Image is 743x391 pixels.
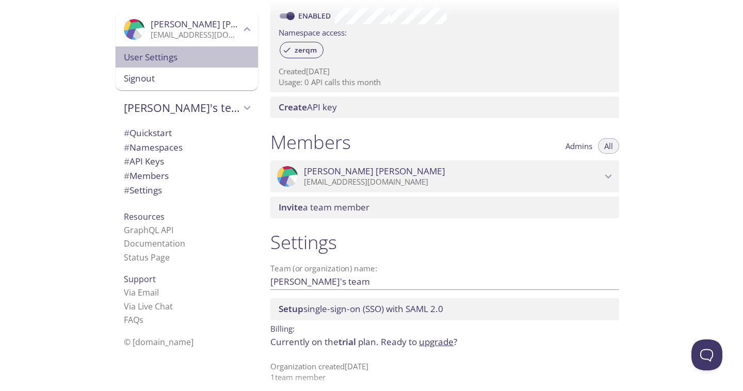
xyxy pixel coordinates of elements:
[124,238,185,249] a: Documentation
[124,141,130,153] span: #
[270,96,619,118] div: Create API Key
[124,184,162,196] span: Settings
[151,30,240,40] p: [EMAIL_ADDRESS][DOMAIN_NAME]
[270,231,619,254] h1: Settings
[270,320,619,335] p: Billing:
[279,24,347,39] label: Namespace access:
[124,101,240,115] span: [PERSON_NAME]'s team
[279,77,611,88] p: Usage: 0 API calls this month
[691,339,722,370] iframe: Help Scout Beacon - Open
[116,94,258,121] div: Victor's team
[279,201,303,213] span: Invite
[124,127,130,139] span: #
[338,336,356,348] span: trial
[124,336,193,348] span: © [DOMAIN_NAME]
[116,12,258,46] div: Victor Moreno
[270,197,619,218] div: Invite a team member
[116,154,258,169] div: API Keys
[124,141,183,153] span: Namespaces
[116,126,258,140] div: Quickstart
[270,335,619,349] p: Currently on the plan.
[270,265,378,272] label: Team (or organization) name:
[270,298,619,320] div: Setup SSO
[116,183,258,198] div: Team Settings
[559,138,599,154] button: Admins
[270,160,619,192] div: Victor Moreno
[279,101,307,113] span: Create
[116,46,258,68] div: User Settings
[124,127,172,139] span: Quickstart
[280,42,324,58] div: zerqm
[139,314,143,325] span: s
[124,301,173,312] a: Via Live Chat
[279,201,369,213] span: a team member
[116,140,258,155] div: Namespaces
[151,18,292,30] span: [PERSON_NAME] [PERSON_NAME]
[124,155,164,167] span: API Keys
[279,303,303,315] span: Setup
[124,224,173,236] a: GraphQL API
[270,361,619,383] p: Organization created [DATE] 1 team member
[279,66,611,77] p: Created [DATE]
[124,211,165,222] span: Resources
[279,101,337,113] span: API key
[124,170,169,182] span: Members
[124,170,130,182] span: #
[124,273,156,285] span: Support
[124,51,250,64] span: User Settings
[124,287,159,298] a: Via Email
[279,303,443,315] span: single-sign-on (SSO) with SAML 2.0
[124,314,143,325] a: FAQ
[124,252,170,263] a: Status Page
[304,177,602,187] p: [EMAIL_ADDRESS][DOMAIN_NAME]
[116,169,258,183] div: Members
[116,68,258,90] div: Signout
[598,138,619,154] button: All
[124,72,250,85] span: Signout
[381,336,457,348] span: Ready to ?
[304,166,445,177] span: [PERSON_NAME] [PERSON_NAME]
[419,336,454,348] a: upgrade
[124,155,130,167] span: #
[124,184,130,196] span: #
[288,45,323,55] span: zerqm
[270,131,351,154] h1: Members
